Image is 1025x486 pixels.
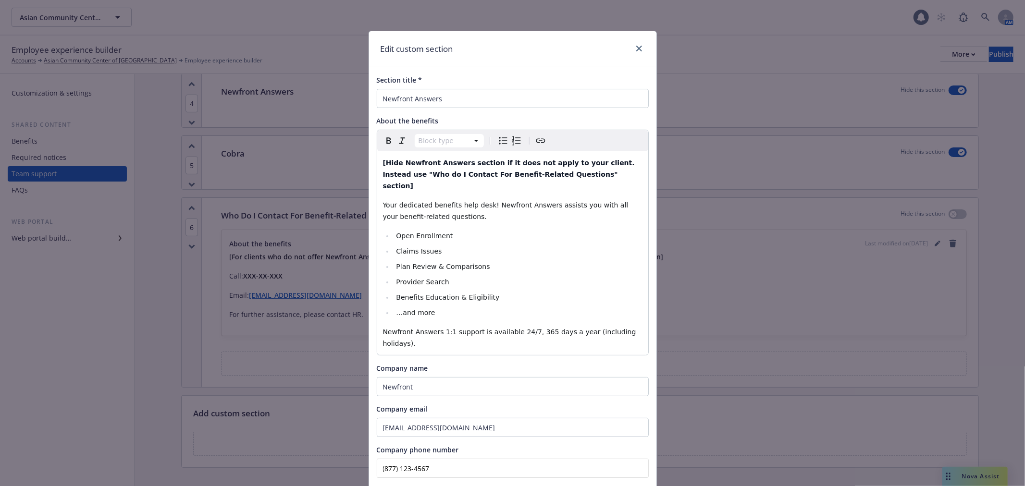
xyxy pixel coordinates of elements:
[383,328,638,347] span: Newfront Answers 1:1 support is available 24/7, 365 days a year (including holidays).
[496,134,523,147] div: toggle group
[377,418,649,437] input: Add email here
[377,459,649,478] input: Add phone number here
[396,247,442,255] span: Claims Issues
[534,134,547,147] button: Create link
[383,159,637,190] strong: [Hide Newfront Answers section if it does not apply to your client. Instead use "Who do I Contact...
[496,134,510,147] button: Bulleted list
[510,134,523,147] button: Numbered list
[396,293,499,301] span: Benefits Education & Eligibility
[381,43,453,55] h1: Edit custom section
[382,134,395,147] button: Bold
[377,364,428,373] span: Company name
[377,377,649,396] input: Add name here
[377,151,648,355] div: editable markdown
[633,43,645,54] a: close
[377,445,459,454] span: Company phone number
[377,404,428,413] span: Company email
[415,134,484,147] button: Block type
[396,232,453,240] span: Open Enrollment
[395,134,409,147] button: Italic
[377,116,439,125] span: About the benefits
[377,75,422,85] span: Section title *
[396,278,449,286] span: Provider Search
[396,309,435,316] span: …and more
[396,263,490,270] span: Plan Review & Comparisons
[377,89,649,108] input: Add title here
[383,201,630,220] span: Your dedicated benefits help desk! Newfront Answers assists you with all your benefit-related que...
